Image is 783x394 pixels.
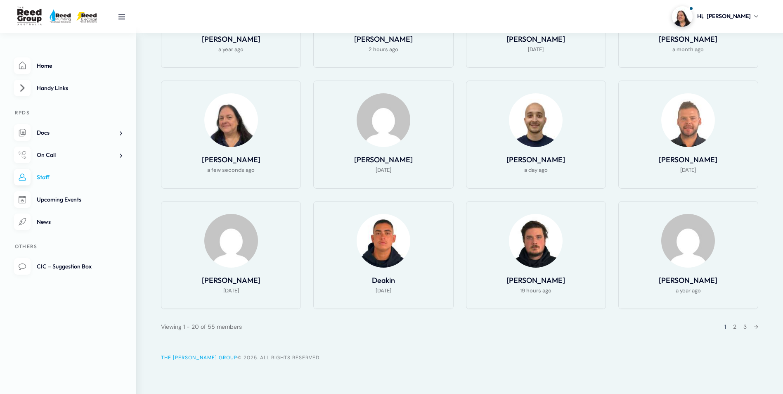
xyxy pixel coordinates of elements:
a: [PERSON_NAME] [506,275,565,285]
img: Profile Photo [661,214,715,268]
span: [DATE] [376,286,391,296]
img: Profile Photo [204,214,258,268]
img: Profile picture of Carmen Montalto [672,6,693,27]
img: Profile Photo [509,214,563,268]
a: [PERSON_NAME] [659,34,717,44]
img: Profile Photo [509,93,563,147]
a: [PERSON_NAME] [202,34,260,44]
span: a year ago [218,45,244,55]
a: [PERSON_NAME] [354,34,413,44]
span: [DATE] [680,165,696,175]
div: Viewing 1 - 20 of 55 members [161,322,242,332]
a: [PERSON_NAME] [354,155,413,164]
span: 19 hours ago [520,286,551,296]
a: [PERSON_NAME] [659,155,717,164]
img: Profile Photo [357,93,410,147]
a: [PERSON_NAME] [202,275,260,285]
span: Hi, [697,12,704,21]
a: Deakin [372,275,395,285]
span: 1 [724,323,726,330]
a: [PERSON_NAME] [659,275,717,285]
span: [PERSON_NAME] [707,12,751,21]
img: Profile Photo [661,93,715,147]
div: © 2025. All Rights Reserved. [161,353,758,363]
span: a few seconds ago [207,165,255,175]
span: [DATE] [376,165,391,175]
a: Profile picture of Carmen MontaltoHi,[PERSON_NAME] [672,6,758,27]
img: Profile Photo [357,214,410,268]
img: Profile Photo [204,93,258,147]
a: [PERSON_NAME] [202,155,260,164]
span: a month ago [672,45,704,55]
a: The [PERSON_NAME] Group [161,354,237,361]
span: a year ago [676,286,701,296]
a: → [754,323,758,330]
a: [PERSON_NAME] [506,34,565,44]
a: 3 [743,323,747,330]
a: [PERSON_NAME] [506,155,565,164]
a: 2 [733,323,736,330]
span: [DATE] [528,45,544,55]
span: [DATE] [223,286,239,296]
span: a day ago [524,165,548,175]
span: 2 hours ago [369,45,398,55]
